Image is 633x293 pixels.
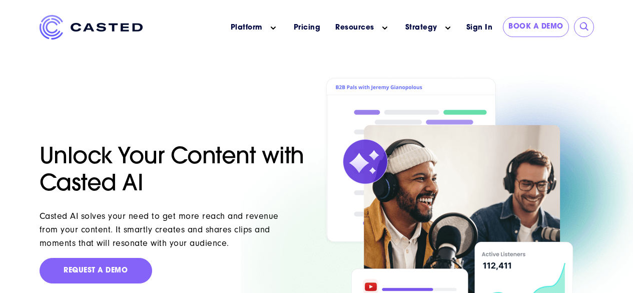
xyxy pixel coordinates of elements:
[231,23,263,33] a: Platform
[294,23,321,33] a: Pricing
[579,22,589,32] input: Submit
[40,144,311,198] h1: Unlock Your Content with Casted AI
[335,23,374,33] a: Resources
[503,17,569,37] a: Book a Demo
[158,15,461,41] nav: Main menu
[40,15,143,40] img: Casted_Logo_Horizontal_FullColor_PUR_BLUE
[40,209,288,250] div: Casted AI solves your need to get more reach and revenue from your content. It smartly creates an...
[40,258,152,284] a: Request a Demo
[405,23,437,33] a: Strategy
[461,17,498,39] a: Sign In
